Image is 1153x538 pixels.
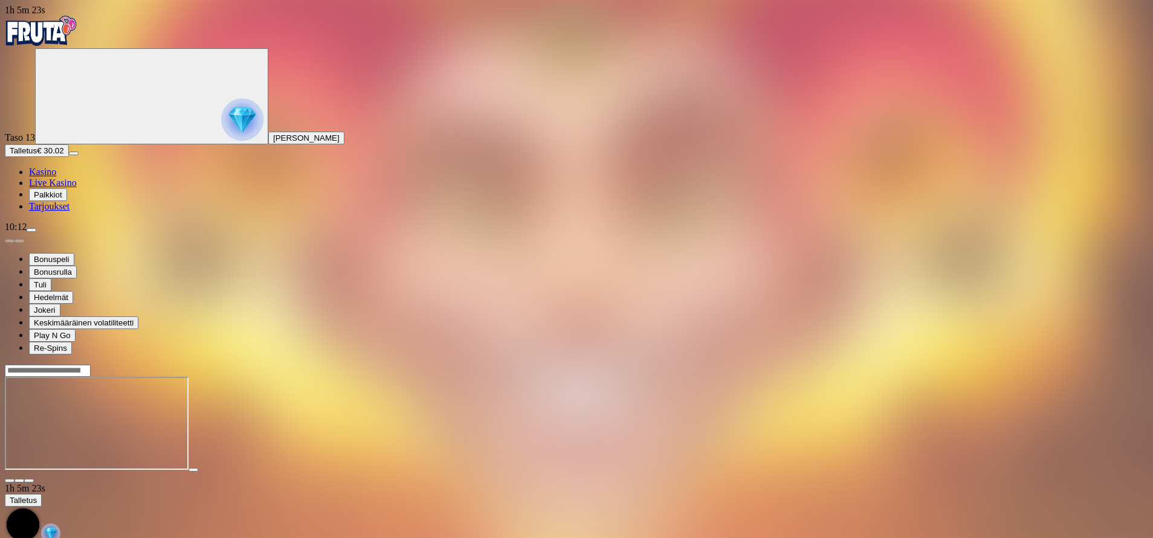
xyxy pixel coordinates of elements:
button: Bonuspeli [29,253,74,266]
span: [PERSON_NAME] [273,133,340,143]
a: Kasino [29,167,56,177]
button: Hedelmät [29,291,73,304]
span: Hedelmät [34,293,68,302]
nav: Main menu [5,167,1148,212]
span: Jokeri [34,306,56,315]
input: Search [5,365,91,377]
span: Bonusrulla [34,267,72,277]
button: Bonusrulla [29,266,77,278]
span: Bonuspeli [34,255,69,264]
span: Keskimääräinen volatiliteetti [34,318,134,327]
span: Play N Go [34,331,71,340]
button: chevron-down icon [15,479,24,482]
button: Jokeri [29,304,60,316]
a: Fruta [5,37,77,48]
button: Re-Spins [29,342,72,354]
nav: Primary [5,16,1148,212]
a: Tarjoukset [29,201,69,211]
button: Keskimääräinen volatiliteetti [29,316,138,329]
button: play icon [189,468,198,472]
button: menu [69,152,79,155]
img: reward progress [221,98,263,141]
iframe: Fire Joker [5,377,189,470]
span: 10:12 [5,222,27,232]
span: user session time [5,5,45,15]
button: Palkkiot [29,188,67,201]
img: Fruta [5,16,77,46]
button: reward progress [35,48,268,144]
button: Talletus [5,494,42,507]
button: menu [27,228,36,232]
button: Play N Go [29,329,76,342]
span: Talletus [10,496,37,505]
button: Tuli [29,278,51,291]
span: Re-Spins [34,344,67,353]
button: close icon [5,479,15,482]
span: Taso 13 [5,132,35,143]
span: Palkkiot [34,190,62,199]
button: next slide [15,239,24,243]
button: [PERSON_NAME] [268,132,344,144]
span: € 30.02 [37,146,63,155]
button: Talletusplus icon€ 30.02 [5,144,69,157]
span: Tuli [34,280,47,289]
button: prev slide [5,239,15,243]
span: user session time [5,483,45,493]
a: Live Kasino [29,178,77,188]
button: fullscreen icon [24,479,34,482]
span: Talletus [10,146,37,155]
